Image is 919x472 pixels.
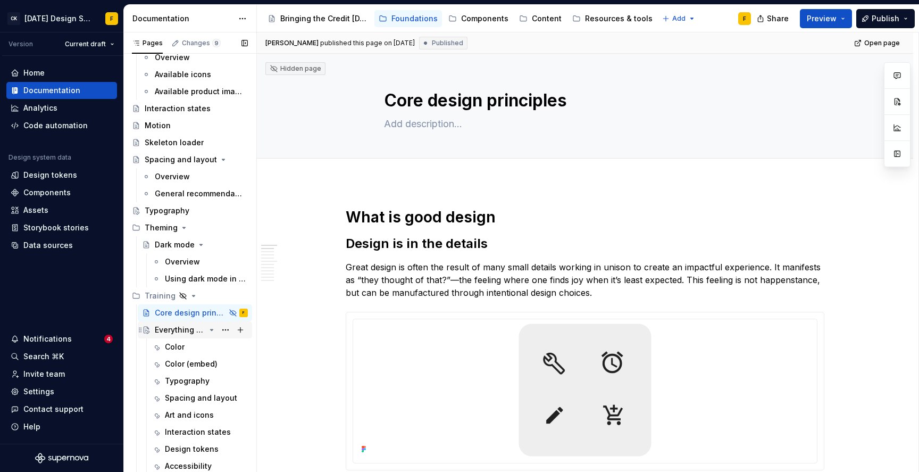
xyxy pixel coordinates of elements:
a: Bringing the Credit [DATE] brand to life across products [263,10,372,27]
a: Everything you need to know [138,321,252,338]
div: Skeleton loader [145,137,204,148]
div: Using dark mode in Figma [165,274,246,284]
div: Storybook stories [23,222,89,233]
div: Design tokens [165,444,219,454]
div: Code automation [23,120,88,131]
a: Design tokens [148,441,252,458]
a: Skeleton loader [128,134,252,151]
span: Publish [872,13,899,24]
div: Available icons [155,69,211,80]
a: Resources & tools [568,10,657,27]
a: Home [6,64,117,81]
div: Spacing and layout [145,154,217,165]
a: Color (embed) [148,355,252,372]
a: Code automation [6,117,117,134]
button: Help [6,418,117,435]
span: Published [432,39,463,47]
div: [DATE] Design System [24,13,93,24]
span: Preview [807,13,837,24]
div: Everything you need to know [155,325,205,335]
button: Share [751,9,796,28]
div: Training [145,291,176,301]
a: Design tokens [6,167,117,184]
h2: Design is in the details [346,235,824,252]
div: Overview [165,256,200,267]
div: Color (embed) [165,359,218,369]
div: Invite team [23,369,65,379]
button: Publish [856,9,915,28]
a: Typography [148,372,252,390]
p: Great design is often the result of many small details working in unison to create an impactful e... [346,261,824,299]
a: Overview [148,253,252,270]
div: Art and icons [165,410,214,420]
div: Analytics [23,103,57,113]
a: Data sources [6,237,117,254]
span: 9 [212,39,221,47]
a: Motion [128,117,252,134]
a: Open page [851,36,905,51]
a: Available product imagery [138,83,252,100]
span: Share [767,13,789,24]
div: Available product imagery [155,86,243,97]
div: Notifications [23,334,72,344]
a: Overview [138,168,252,185]
div: Design tokens [23,170,77,180]
a: Interaction states [148,424,252,441]
div: Settings [23,386,54,397]
a: Components [6,184,117,201]
span: Add [672,14,686,23]
div: Search ⌘K [23,351,64,362]
div: F [110,14,113,23]
div: published this page on [DATE] [320,39,415,47]
a: Spacing and layout [128,151,252,168]
textarea: Core design principles [382,88,784,113]
span: Current draft [65,40,106,48]
div: Foundations [391,13,438,24]
div: Resources & tools [585,13,653,24]
div: Core design principles [155,308,225,318]
div: Interaction states [165,427,231,437]
button: Add [659,11,699,26]
div: F [743,14,746,23]
a: Core design principlesF [138,304,252,321]
div: General recommendations [155,188,243,199]
a: Storybook stories [6,219,117,236]
div: Documentation [132,13,233,24]
div: Training [128,287,252,304]
div: Pages [132,39,163,47]
div: Theming [128,219,252,236]
div: Hidden page [270,64,321,73]
button: Preview [800,9,852,28]
div: Home [23,68,45,78]
div: Motion [145,120,171,131]
a: Analytics [6,100,117,117]
div: Help [23,421,40,432]
h1: What is good design [346,208,824,227]
div: Overview [155,171,190,182]
span: Open page [864,39,900,47]
a: Content [515,10,566,27]
span: 4 [104,335,113,343]
button: Search ⌘K [6,348,117,365]
a: Dark mode [138,236,252,253]
span: [PERSON_NAME] [265,39,319,47]
div: Overview [155,52,190,63]
div: F [243,308,245,318]
button: CK[DATE] Design SystemF [2,7,121,30]
button: Current draft [60,37,119,52]
a: Spacing and layout [148,390,252,407]
div: Design system data [9,153,71,162]
button: Notifications4 [6,330,117,347]
a: Available icons [138,66,252,83]
div: Theming [145,222,178,233]
svg: Supernova Logo [35,453,88,463]
button: Contact support [6,401,117,418]
a: Settings [6,383,117,400]
div: Components [23,187,71,198]
div: Interaction states [145,103,211,114]
a: Color [148,338,252,355]
a: Overview [138,49,252,66]
div: Color [165,342,185,352]
a: Components [444,10,513,27]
